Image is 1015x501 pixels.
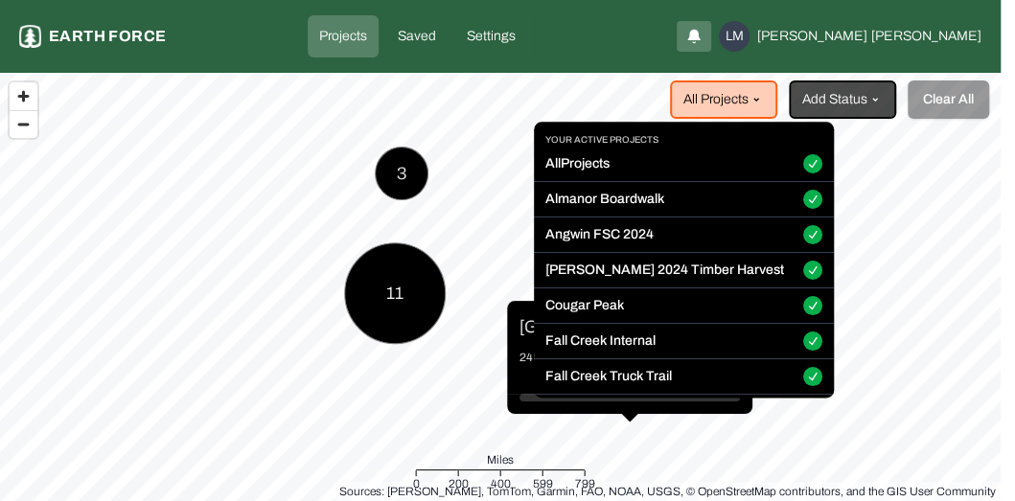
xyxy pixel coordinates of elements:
[339,482,996,501] div: Sources: [PERSON_NAME], TomTom, Garmin, FAO, NOAA, USGS, © OpenStreetMap contributors, and the GI...
[534,122,834,398] div: All Projects
[545,262,784,281] label: [PERSON_NAME] 2024 Timber Harvest
[545,368,672,387] label: Fall Creek Truck Trail
[545,191,664,210] label: Almanor Boardwalk
[545,297,624,316] label: Cougar Peak
[10,110,37,138] button: Zoom out
[10,82,37,110] button: Zoom in
[545,226,654,245] label: Angwin FSC 2024
[545,155,610,174] label: All Projects
[545,332,656,352] label: Fall Creek Internal
[534,133,834,154] p: Your active projects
